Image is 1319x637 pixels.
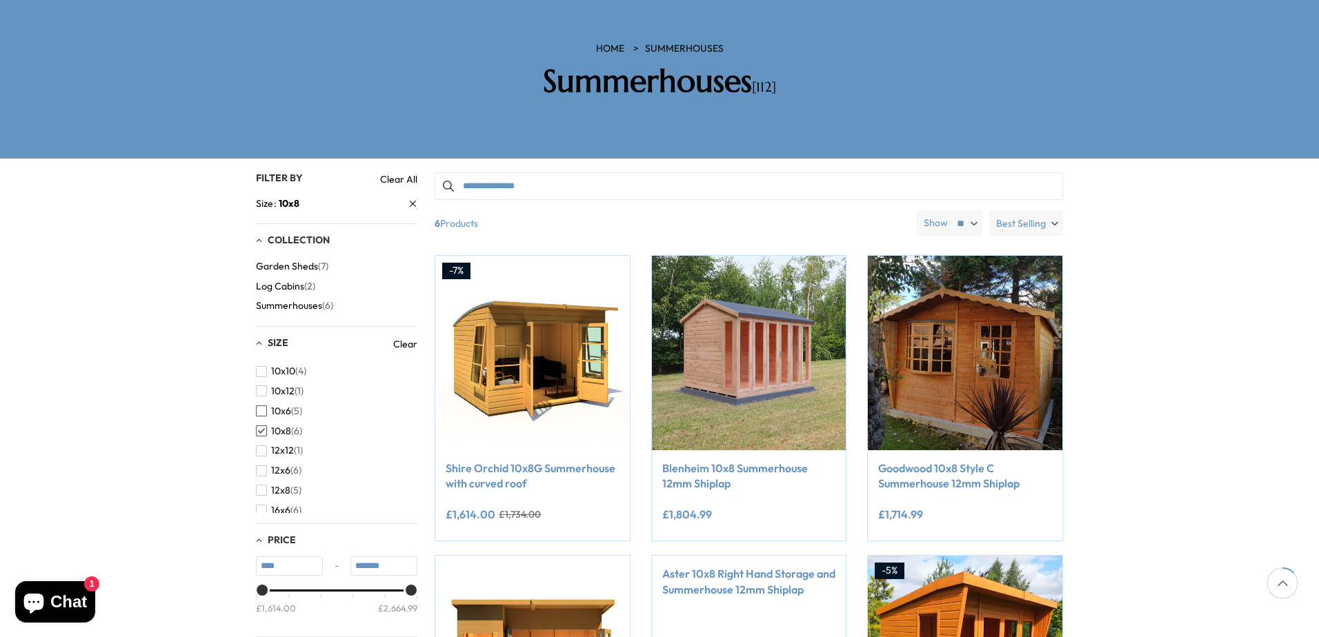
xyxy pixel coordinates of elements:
span: [112] [752,79,776,96]
span: Garden Sheds [256,261,318,272]
span: (6) [291,425,302,437]
span: (6) [290,505,301,516]
span: (1) [295,385,304,397]
div: -5% [875,563,904,579]
span: 16x6 [271,505,290,516]
span: 12x8 [271,485,290,496]
button: 12x8 [256,481,301,501]
input: Search products [435,172,1063,200]
button: Summerhouses (6) [256,296,333,316]
span: Size [256,196,279,211]
span: Size [268,336,288,349]
a: Aster 10x8 Right Hand Storage and Summerhouse 12mm Shiplap [662,566,836,597]
ins: £1,714.99 [878,509,923,520]
span: 10x8 [271,425,291,437]
span: 10x10 [271,365,295,377]
div: £1,614.00 [256,602,296,614]
span: (6) [322,300,333,312]
button: 10x12 [256,381,304,401]
b: 6 [435,210,440,236]
label: Show [924,216,948,230]
input: Max value [350,556,417,576]
span: (5) [290,485,301,496]
span: (7) [318,261,328,272]
button: Log Cabins (2) [256,276,315,296]
button: 10x10 [256,361,306,381]
span: (6) [290,465,301,476]
ins: £1,804.99 [662,509,712,520]
a: HOME [596,42,624,56]
span: - [323,559,350,573]
span: 12x6 [271,465,290,476]
span: 10x12 [271,385,295,397]
a: Blenheim 10x8 Summerhouse 12mm Shiplap [662,461,836,492]
inbox-online-store-chat: Shopify online store chat [11,581,99,626]
span: Summerhouses [256,300,322,312]
span: Best Selling [996,210,1046,236]
ins: £1,614.00 [446,509,495,520]
span: 12x12 [271,445,294,456]
a: Clear [393,337,417,351]
button: 12x6 [256,461,301,481]
div: -7% [442,263,470,279]
del: £1,734.00 [499,509,541,519]
h2: Summerhouses [463,63,856,100]
div: £2,664.99 [378,602,417,614]
button: Garden Sheds (7) [256,256,328,276]
span: Log Cabins [256,281,304,292]
span: 10x6 [271,405,291,417]
a: Shire Orchid 10x8G Summerhouse with curved roof [446,461,619,492]
input: Min value [256,556,323,576]
button: 16x6 [256,501,301,520]
span: (1) [294,445,303,456]
span: Price [268,534,296,546]
button: 10x6 [256,401,302,421]
a: Summerhouses [645,42,724,56]
div: Price [256,589,417,626]
span: Filter By [256,172,303,184]
span: 10x8 [279,197,299,210]
span: (2) [304,281,315,292]
span: (5) [291,405,302,417]
img: Shire Orchid 10x8G Summerhouse with curved roof - Best Shed [435,256,630,450]
a: Goodwood 10x8 Style C Summerhouse 12mm Shiplap [878,461,1052,492]
button: 10x8 [256,421,302,441]
label: Best Selling [989,210,1063,236]
a: Clear All [380,172,417,186]
span: Products [429,210,911,236]
span: Collection [268,234,330,246]
button: 12x12 [256,441,303,461]
span: (4) [295,365,306,377]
